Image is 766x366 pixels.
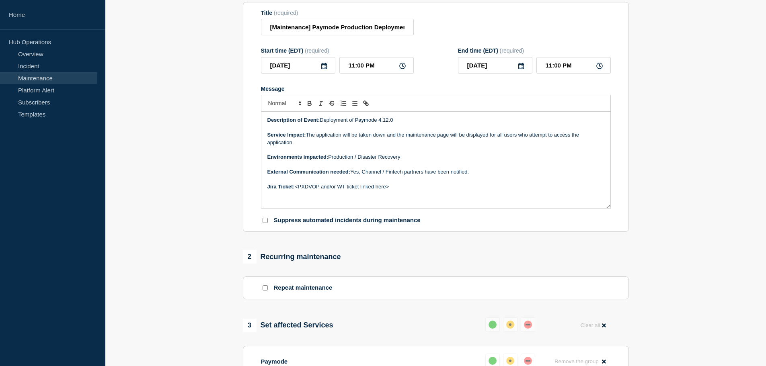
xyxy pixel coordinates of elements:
[243,250,257,264] span: 2
[261,47,414,54] div: Start time (EDT)
[261,112,610,208] div: Message
[524,321,532,329] div: down
[267,184,295,190] strong: Jira Ticket:
[267,169,351,175] strong: External Communication needed:
[261,57,335,74] input: YYYY-MM-DD
[243,319,257,332] span: 3
[267,117,320,123] strong: Description of Event:
[274,217,421,224] p: Suppress automated incidents during maintenance
[263,218,268,223] input: Suppress automated incidents during maintenance
[274,284,333,292] p: Repeat maintenance
[506,321,514,329] div: affected
[261,358,288,365] p: Paymode
[536,57,611,74] input: HH:MM A
[267,153,604,161] p: Production / Disaster Recovery
[575,317,610,333] button: Clear all
[489,321,497,329] div: up
[339,57,414,74] input: HH:MM A
[458,47,611,54] div: End time (EDT)
[304,98,315,108] button: Toggle bold text
[263,285,268,290] input: Repeat maintenance
[261,19,414,35] input: Title
[261,10,414,16] div: Title
[503,317,518,332] button: affected
[305,47,329,54] span: (required)
[521,317,535,332] button: down
[554,358,599,364] span: Remove the group
[485,317,500,332] button: up
[267,183,604,190] p: <PXDVOP and/or WT ticket linked here>
[500,47,524,54] span: (required)
[327,98,338,108] button: Toggle strikethrough text
[267,154,329,160] strong: Environments impacted:
[243,250,341,264] div: Recurring maintenance
[267,168,604,176] p: Yes, Channel / Fintech partners have been notified.
[265,98,304,108] span: Font size
[338,98,349,108] button: Toggle ordered list
[267,117,604,124] p: Deployment of Paymode 4.12.0
[274,10,298,16] span: (required)
[267,131,604,146] p: The application will be taken down and the maintenance page will be displayed for all users who a...
[458,57,532,74] input: YYYY-MM-DD
[506,357,514,365] div: affected
[349,98,360,108] button: Toggle bulleted list
[489,357,497,365] div: up
[524,357,532,365] div: down
[243,319,333,332] div: Set affected Services
[267,132,306,138] strong: Service Impact:
[360,98,372,108] button: Toggle link
[261,86,611,92] div: Message
[315,98,327,108] button: Toggle italic text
